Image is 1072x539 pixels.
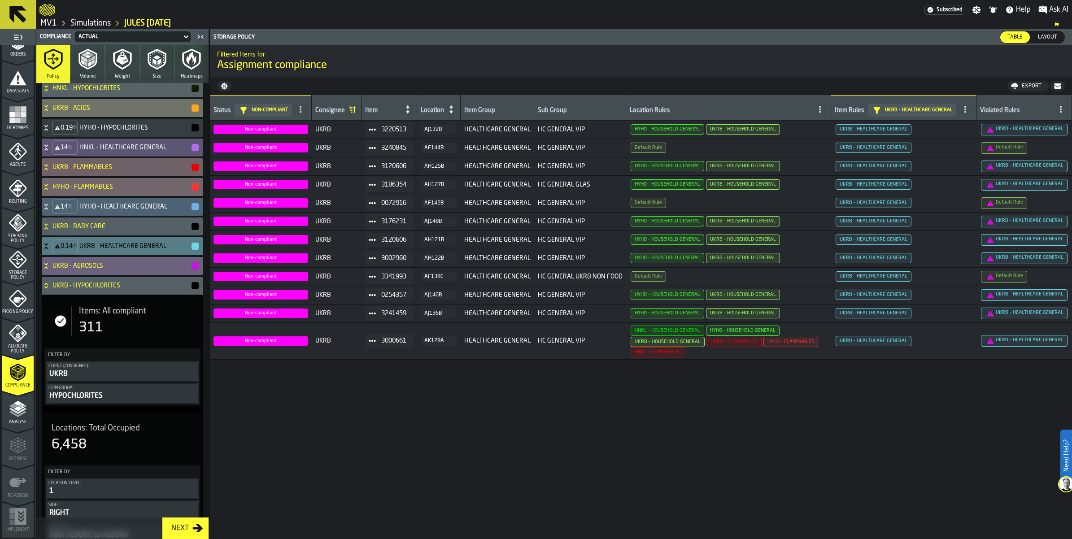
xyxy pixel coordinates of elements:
label: button-toggle-Close me [194,31,207,42]
span: HEALTHCARE GENERAL [464,144,531,152]
h4: HYHO - HYPOCHLORITES [79,124,191,131]
span: Assignment Compliance Rule [706,337,762,347]
span: Assignment Compliance Rule [706,308,780,318]
span: Assignment Compliance Rule [836,161,911,171]
button: Client (Consignee):UKRB [46,361,199,382]
label: button-toggle-Ask AI [1035,4,1072,15]
span: HC GENERAL VIP [538,310,623,317]
span: Assignment Compliance Rule [981,234,1068,246]
div: Item Group [464,107,530,116]
span: Assignment Compliance Status [214,290,308,300]
span: Assignment Compliance Rule [836,308,911,318]
div: Sub Group [538,107,622,116]
button: button-AJ136B [421,309,457,318]
div: AJ146B [424,292,453,298]
div: Side: [48,503,196,508]
div: HYHO - HYPOCHLORITES [42,119,200,137]
li: menu Stacking Policy [2,208,34,244]
div: Item Group: [48,386,196,391]
span: Subscribed [937,7,962,13]
div: HNKL - HYPOCHLORITES [42,79,200,97]
span: Assignment Compliance Rule [706,216,780,226]
span: HC GENERAL VIP [538,163,623,170]
div: Consignee [315,107,345,116]
label: Filter By [46,350,199,360]
button: button- [1050,81,1065,91]
span: Implement [2,527,34,532]
span: Assignment Compliance Rule [981,124,1068,135]
span: 3240845 [381,144,406,152]
span: Assignment Compliance Rule [981,271,1027,283]
div: HNKL - HEALTHCARE GENERAL [42,139,200,156]
button: Item Group:HYPOCHLORITES [46,383,199,404]
span: Assignment Compliance Rule [631,198,666,208]
span: Allocate Policy [2,344,34,354]
button: button-AF138C [421,272,457,282]
span: Assignment Compliance Rule [836,143,911,153]
span: UKRB [315,236,358,243]
span: Assignment Compliance Rule [706,161,780,171]
li: menu Routing [2,171,34,207]
h4: HYHO - HEALTHCARE GENERAL [79,203,191,210]
span: Assignment Compliance Rule [981,161,1068,172]
span: Routing [2,199,34,204]
span: 3341993 [381,273,406,280]
div: Location Rules [630,107,811,116]
div: PolicyFilterItem-Side [46,500,199,521]
span: Picking Policy [2,309,34,314]
div: AH121B [424,237,453,243]
span: HC GENERAL VIP [538,255,623,262]
span: Non-compliant [252,107,288,113]
span: Policy [47,74,60,79]
span: 3241459 [381,310,406,317]
span: Assignment Compliance Rule [836,179,911,190]
span: UKRB [315,273,358,280]
span: Assignment Compliance Rule [631,253,704,263]
div: AH127B [424,182,453,188]
span: HEALTHCARE GENERAL [464,181,531,188]
span: HC GENERAL GLAS [538,181,623,188]
div: AF144B [424,145,453,151]
span: UKRB [315,181,358,188]
span: Assignment Compliance Status [214,272,308,281]
button: button- [192,243,199,250]
button: button- [192,144,199,151]
span: HEALTHCARE GENERAL [464,310,531,317]
button: button-AJ148B [421,217,457,226]
div: PolicyFilterItem-Item Group [46,383,199,404]
div: Title [52,423,193,433]
nav: Breadcrumb [39,18,1068,29]
span: 0072916 [381,200,406,207]
button: button-AJ132B [421,125,457,135]
span: UKRB [315,200,358,207]
div: AH122B [424,255,453,261]
span: 3002960 [381,255,406,262]
span: UKRB [315,337,358,344]
span: % [73,243,78,249]
div: Next [168,523,192,534]
span: UKRB [315,255,358,262]
span: Assignment Compliance Status [214,125,308,134]
div: PolicyFilterItem-Client (Consignee) [46,361,199,382]
li: menu Analyse [2,392,34,428]
button: Side:RIGHT [46,500,199,521]
div: HYPOCHLORITES [48,391,196,401]
div: AJ132B [424,126,453,133]
span: Assignment Compliance Rule [836,271,911,282]
button: button- [192,282,199,289]
span: HEALTHCARE GENERAL [464,200,531,207]
span: Layout [1034,33,1061,41]
div: AF142B [424,200,453,206]
label: button-toggle-Notifications [985,5,1001,14]
span: Assignment Compliance Rule [836,198,911,208]
span: Assignment Compliance Status [214,217,308,226]
span: 14 [61,203,68,210]
div: DropdownMenuValue-00b597a1-8cdc-4210-b875-4ffbd33df8ed [78,34,178,40]
div: Item Rules [835,107,864,116]
span: Size [153,74,161,79]
span: Compliance [2,383,34,388]
div: HYHO - FLAMMABLES [42,178,200,196]
button: button- [192,104,199,112]
span: Optimise [2,456,34,461]
span: Assignment Compliance Rule [706,235,780,245]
